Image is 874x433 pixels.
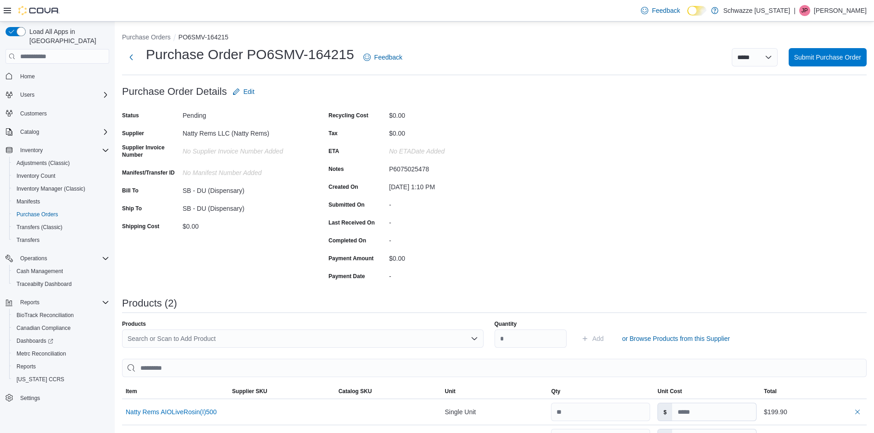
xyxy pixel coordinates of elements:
[17,324,71,332] span: Canadian Compliance
[328,255,373,262] label: Payment Amount
[122,48,140,66] button: Next
[17,185,85,192] span: Inventory Manager (Classic)
[802,5,808,16] span: JP
[13,335,57,346] a: Dashboards
[17,172,56,180] span: Inventory Count
[9,182,113,195] button: Inventory Manager (Classic)
[17,89,109,100] span: Users
[17,350,66,357] span: Metrc Reconciliation
[17,108,50,119] a: Customers
[17,253,51,264] button: Operations
[389,108,512,119] div: $0.00
[2,391,113,405] button: Settings
[26,27,109,45] span: Load All Apps in [GEOGRAPHIC_DATA]
[17,392,109,404] span: Settings
[441,384,548,399] button: Unit
[328,130,338,137] label: Tax
[652,6,680,15] span: Feedback
[2,107,113,120] button: Customers
[13,279,109,290] span: Traceabilty Dashboard
[13,374,68,385] a: [US_STATE] CCRS
[389,215,512,226] div: -
[17,236,39,244] span: Transfers
[445,388,456,395] span: Unit
[799,5,810,16] div: Jimmy Peters
[183,183,306,194] div: SB - DU (Dispensary)
[637,1,684,20] a: Feedback
[228,384,335,399] button: Supplier SKU
[328,219,375,226] label: Last Received On
[389,269,512,280] div: -
[814,5,867,16] p: [PERSON_NAME]
[122,33,867,44] nav: An example of EuiBreadcrumbs
[17,145,109,156] span: Inventory
[122,130,144,137] label: Supplier
[389,180,512,191] div: [DATE] 1:10 PM
[13,209,62,220] a: Purchase Orders
[13,183,109,194] span: Inventory Manager (Classic)
[13,170,59,181] a: Inventory Count
[13,158,109,169] span: Adjustments (Classic)
[13,323,109,334] span: Canadian Compliance
[13,348,70,359] a: Metrc Reconciliation
[360,48,406,66] a: Feedback
[9,157,113,170] button: Adjustments (Classic)
[17,253,109,264] span: Operations
[17,280,72,288] span: Traceabilty Dashboard
[335,384,441,399] button: Catalog SKU
[13,235,109,246] span: Transfers
[17,312,74,319] span: BioTrack Reconciliation
[471,335,478,342] button: Open list of options
[2,69,113,82] button: Home
[17,297,43,308] button: Reports
[339,388,372,395] span: Catalog SKU
[13,196,44,207] a: Manifests
[13,335,109,346] span: Dashboards
[20,110,47,117] span: Customers
[622,334,730,343] span: or Browse Products from this Supplier
[13,374,109,385] span: Washington CCRS
[232,388,267,395] span: Supplier SKU
[17,159,70,167] span: Adjustments (Classic)
[13,323,74,334] a: Canadian Compliance
[2,252,113,265] button: Operations
[441,403,548,421] div: Single Unit
[13,209,109,220] span: Purchase Orders
[764,388,777,395] span: Total
[122,86,227,97] h3: Purchase Order Details
[9,373,113,386] button: [US_STATE] CCRS
[2,296,113,309] button: Reports
[17,70,109,82] span: Home
[17,126,43,137] button: Catalog
[20,91,34,99] span: Users
[794,53,861,62] span: Submit Purchase Order
[654,384,760,399] button: Unit Cost
[13,310,109,321] span: BioTrack Reconciliation
[244,87,255,96] span: Edit
[178,33,228,41] button: PO6SMV-164215
[389,197,512,208] div: -
[13,235,43,246] a: Transfers
[687,6,707,16] input: Dark Mode
[789,48,867,66] button: Submit Purchase Order
[183,219,306,230] div: $0.00
[389,126,512,137] div: $0.00
[17,126,109,137] span: Catalog
[9,278,113,290] button: Traceabilty Dashboard
[13,266,67,277] a: Cash Management
[13,279,75,290] a: Traceabilty Dashboard
[389,162,512,173] div: P6075025478
[126,388,137,395] span: Item
[13,222,66,233] a: Transfers (Classic)
[122,112,139,119] label: Status
[122,320,146,328] label: Products
[9,309,113,322] button: BioTrack Reconciliation
[2,88,113,101] button: Users
[328,237,366,244] label: Completed On
[9,347,113,360] button: Metrc Reconciliation
[495,320,517,328] label: Quantity
[183,201,306,212] div: SB - DU (Dispensary)
[20,128,39,136] span: Catalog
[794,5,796,16] p: |
[122,33,171,41] button: Purchase Orders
